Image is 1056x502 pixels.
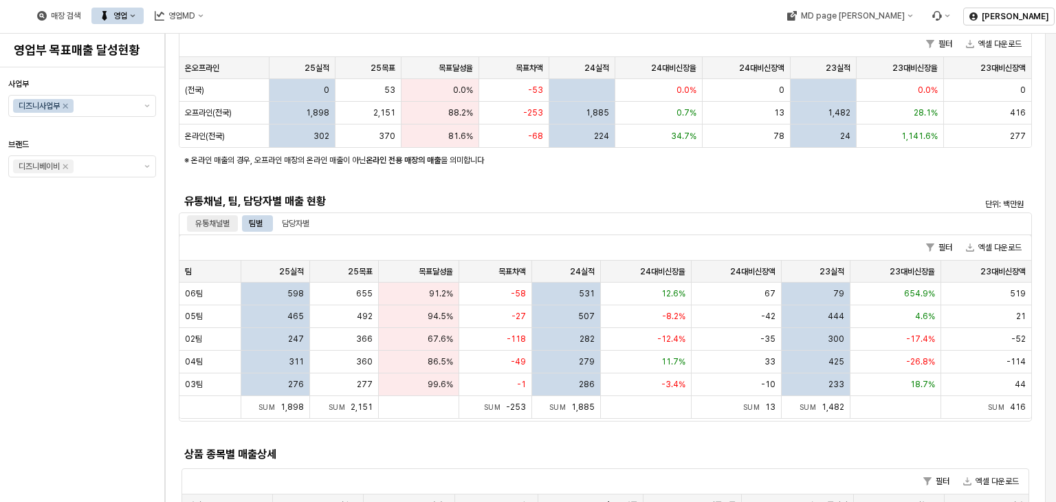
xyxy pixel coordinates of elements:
[584,63,609,74] span: 24실적
[1010,131,1026,142] span: 277
[287,288,304,299] span: 598
[289,356,304,367] span: 311
[765,402,775,412] span: 13
[448,107,473,118] span: 88.2%
[168,11,195,21] div: 영업MD
[914,107,938,118] span: 28.1%
[906,334,935,345] span: -17.4%
[828,379,844,390] span: 233
[662,311,685,322] span: -8.2%
[828,311,844,322] span: 444
[1010,402,1026,412] span: 416
[988,403,1011,411] span: Sum
[498,266,526,277] span: 목표차액
[651,63,696,74] span: 24대비신장율
[506,402,526,412] span: -253
[384,85,395,96] span: 53
[570,266,595,277] span: 24실적
[258,403,281,411] span: Sum
[371,63,395,74] span: 25목표
[528,85,543,96] span: -53
[185,266,192,277] span: 팀
[578,311,595,322] span: 507
[51,11,80,21] div: 매장 검색
[357,379,373,390] span: 277
[146,8,212,24] div: 영업MD
[1015,379,1026,390] span: 44
[761,311,775,322] span: -42
[8,140,29,149] span: 브랜드
[113,11,127,21] div: 영업
[19,160,60,173] div: 디즈니베이비
[29,8,89,24] button: 매장 검색
[657,334,685,345] span: -12.4%
[960,239,1027,256] button: 엑셀 다운로드
[185,379,203,390] span: 03팀
[184,448,813,461] h5: 상품 종목별 매출상세
[901,131,938,142] span: 1,141.6%
[448,131,473,142] span: 81.6%
[428,334,453,345] span: 67.6%
[348,266,373,277] span: 25목표
[185,85,204,96] span: (전국)
[982,11,1048,22] p: [PERSON_NAME]
[774,107,784,118] span: 13
[185,311,203,322] span: 05팀
[185,288,203,299] span: 06팀
[8,79,29,89] span: 사업부
[187,215,238,232] div: 유통채널별
[549,403,572,411] span: Sum
[960,36,1027,52] button: 엑셀 다운로드
[185,356,203,367] span: 04팀
[579,288,595,299] span: 531
[906,356,935,367] span: -26.8%
[428,379,453,390] span: 99.6%
[379,131,395,142] span: 370
[826,63,850,74] span: 23실적
[1011,334,1026,345] span: -52
[828,107,850,118] span: 1,482
[139,156,155,177] button: 제안 사항 표시
[288,334,304,345] span: 247
[671,131,696,142] span: 34.7%
[739,63,784,74] span: 24대비신장액
[165,34,1056,502] main: App Frame
[324,85,329,96] span: 0
[819,266,844,277] span: 23실적
[828,356,844,367] span: 425
[517,379,526,390] span: -1
[511,311,526,322] span: -27
[511,356,526,367] span: -49
[892,63,938,74] span: 23대비신장율
[980,266,1026,277] span: 23대비신장액
[516,63,543,74] span: 목표차액
[890,266,935,277] span: 23대비신장율
[185,131,225,142] span: 온라인(전국)
[800,403,822,411] span: Sum
[185,63,219,74] span: 온오프라인
[419,266,453,277] span: 목표달성율
[19,99,60,113] div: 디즈니사업부
[579,356,595,367] span: 279
[14,43,151,57] h4: 영업부 목표매출 달성현황
[91,8,144,24] button: 영업
[822,402,844,412] span: 1,482
[923,8,958,24] div: Menu item 6
[287,311,304,322] span: 465
[184,195,813,208] h5: 유통채널, 팀, 담당자별 매출 현황
[185,107,232,118] span: 오프라인(전국)
[828,334,844,345] span: 300
[329,403,351,411] span: Sum
[274,215,318,232] div: 담당자별
[139,96,155,116] button: 제안 사항 표시
[1006,356,1026,367] span: -114
[778,8,921,24] button: MD page [PERSON_NAME]
[661,288,685,299] span: 12.6%
[366,155,441,165] strong: 온라인 전용 매장의 매출
[356,334,373,345] span: 366
[453,85,473,96] span: 0.0%
[249,215,263,232] div: 팀별
[313,131,329,142] span: 302
[761,379,775,390] span: -10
